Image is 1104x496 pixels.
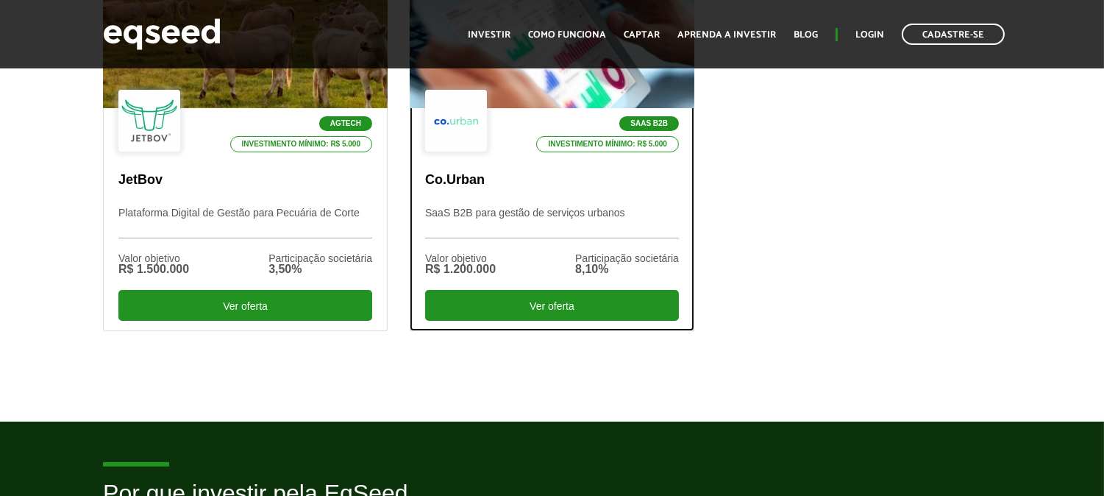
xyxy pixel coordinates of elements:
a: Login [855,30,884,40]
p: Agtech [319,116,372,131]
div: R$ 1.500.000 [118,263,189,275]
div: R$ 1.200.000 [425,263,496,275]
a: Captar [624,30,660,40]
div: Participação societária [575,253,679,263]
p: Investimento mínimo: R$ 5.000 [536,136,679,152]
div: Valor objetivo [425,253,496,263]
a: Aprenda a investir [677,30,776,40]
p: SaaS B2B [619,116,679,131]
img: EqSeed [103,15,221,54]
a: Cadastre-se [902,24,1005,45]
p: SaaS B2B para gestão de serviços urbanos [425,207,679,238]
p: Co.Urban [425,172,679,188]
a: Investir [468,30,510,40]
div: 3,50% [268,263,372,275]
p: Investimento mínimo: R$ 5.000 [230,136,373,152]
div: Ver oferta [118,290,372,321]
p: JetBov [118,172,372,188]
div: Participação societária [268,253,372,263]
div: Valor objetivo [118,253,189,263]
p: Plataforma Digital de Gestão para Pecuária de Corte [118,207,372,238]
a: Como funciona [528,30,606,40]
div: Ver oferta [425,290,679,321]
div: 8,10% [575,263,679,275]
a: Blog [794,30,818,40]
